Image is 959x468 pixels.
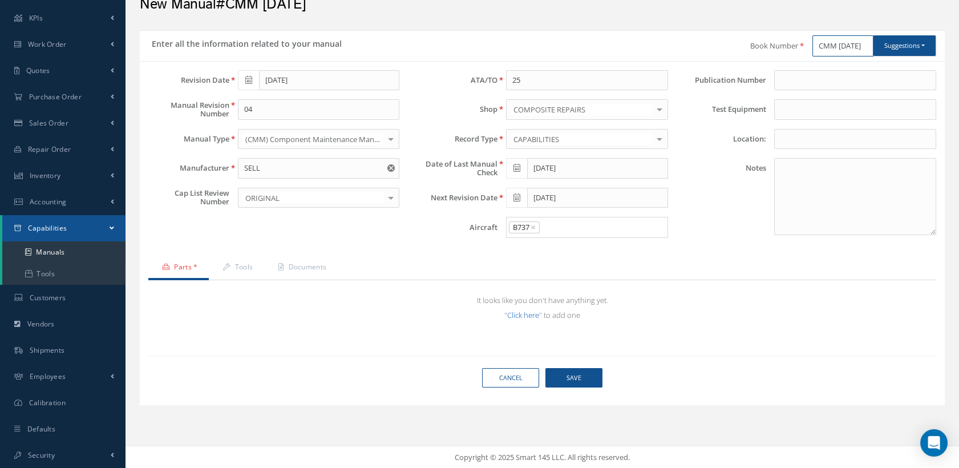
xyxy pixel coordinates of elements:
label: Aircraft [408,223,497,232]
button: Reset [385,158,399,179]
a: Capabilities [2,215,126,241]
label: Publication Number [677,76,766,84]
a: Parts * [148,256,209,280]
span: ORIGINAL [242,192,385,204]
span: Employees [30,372,66,381]
span: Calibration [29,398,66,408]
span: Shipments [30,345,65,355]
button: Suggestions [873,35,936,56]
label: Revision Date [140,76,229,84]
span: CAPABILITIES [511,134,653,145]
span: Work Order [28,39,67,49]
span: Quotes [26,66,50,75]
span: Sales Order [29,118,68,128]
label: Book Number [703,41,804,52]
label: Manufacturer [140,164,229,172]
span: Save [545,368,602,388]
span: Inventory [30,171,61,180]
button: Remove option [531,223,536,232]
label: Next Revision Date [408,193,497,202]
span: Capabilities [28,223,67,233]
span: Customers [30,293,66,302]
span: Purchase Order [29,92,82,102]
a: Manuals [2,241,126,263]
h5: Enter all the information related to your manual [148,35,342,49]
a: Cancel [482,368,539,388]
label: Notes [677,158,766,235]
label: Shop [408,105,497,114]
span: Defaults [27,424,55,434]
label: Manual Revision Number [140,101,229,118]
label: ATA/TO [408,76,497,84]
div: Copyright © 2025 Smart 145 LLC. All rights reserved. [137,452,948,463]
a: Tools [209,256,264,280]
span: B737 [509,221,540,233]
td: It looks like you don't have anything yet. " " to add one [160,292,925,324]
label: Cap List Review Number [140,189,229,206]
a: Click here [507,310,539,320]
label: Date of Last Manual Check [408,160,497,177]
span: COMPOSITE REPAIRS [511,104,653,115]
span: Vendors [27,319,55,329]
span: × [531,221,536,233]
span: Repair Order [28,144,71,154]
a: Documents [264,256,338,280]
span: (CMM) Component Maintenance Manual [242,134,385,145]
label: Test Equipment [677,105,766,114]
label: Record Type [408,135,497,143]
svg: Reset [387,164,395,172]
div: Open Intercom Messenger [920,429,948,457]
label: Manual Type [140,135,229,143]
span: Security [28,450,55,460]
textarea: Notes [774,158,936,235]
span: Accounting [30,197,67,207]
span: KPIs [29,13,43,23]
input: Search for option [541,221,661,233]
label: Location: [677,135,766,143]
a: Tools [2,263,126,285]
